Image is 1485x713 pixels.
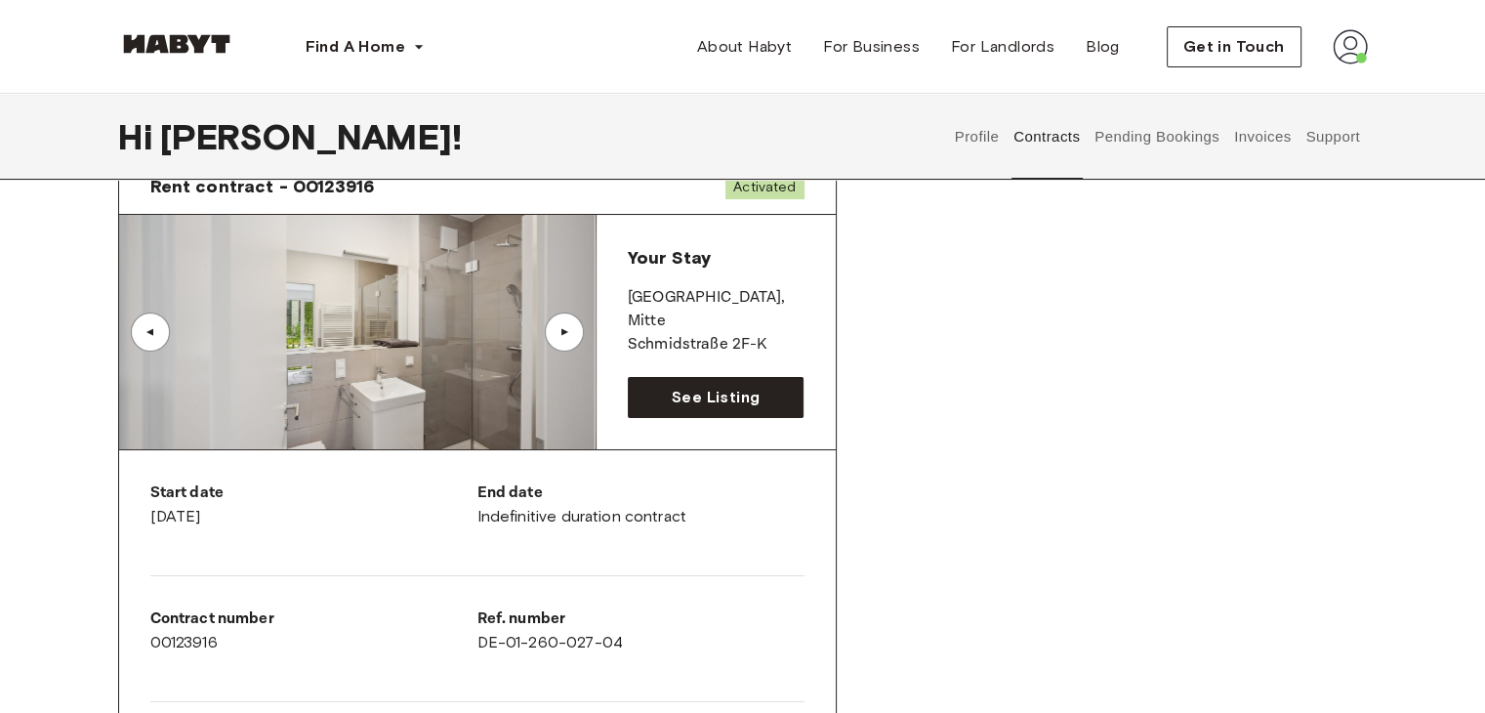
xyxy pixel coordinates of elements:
button: Profile [952,94,1002,180]
button: Support [1303,94,1363,180]
div: 00123916 [150,608,477,654]
a: See Listing [628,377,804,418]
span: For Landlords [951,35,1054,59]
a: Blog [1070,27,1135,66]
a: For Landlords [935,27,1070,66]
div: DE-01-260-027-04 [477,608,804,654]
p: Schmidstraße 2F-K [628,333,804,356]
div: [DATE] [150,482,477,528]
span: For Business [823,35,920,59]
a: About Habyt [681,27,807,66]
p: Ref. number [477,608,804,631]
p: Start date [150,482,477,505]
span: About Habyt [697,35,792,59]
p: Contract number [150,608,477,631]
div: Indefinitive duration contract [477,482,804,528]
button: Pending Bookings [1093,94,1222,180]
span: [PERSON_NAME] ! [160,116,462,157]
span: Blog [1086,35,1120,59]
span: Get in Touch [1183,35,1285,59]
a: For Business [807,27,935,66]
button: Contracts [1011,94,1083,180]
button: Invoices [1231,94,1293,180]
img: avatar [1333,29,1368,64]
span: Hi [118,116,160,157]
div: ▲ [141,326,160,338]
div: user profile tabs [947,94,1367,180]
span: Your Stay [628,247,711,269]
span: See Listing [672,386,760,409]
img: Image of the room [119,215,596,449]
div: ▲ [555,326,574,338]
p: [GEOGRAPHIC_DATA] , Mitte [628,286,804,333]
span: Rent contract - 00123916 [150,175,375,198]
span: Find A Home [306,35,405,59]
button: Get in Touch [1167,26,1301,67]
img: Habyt [118,34,235,54]
span: Activated [725,175,804,199]
p: End date [477,482,804,505]
button: Find A Home [290,27,440,66]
